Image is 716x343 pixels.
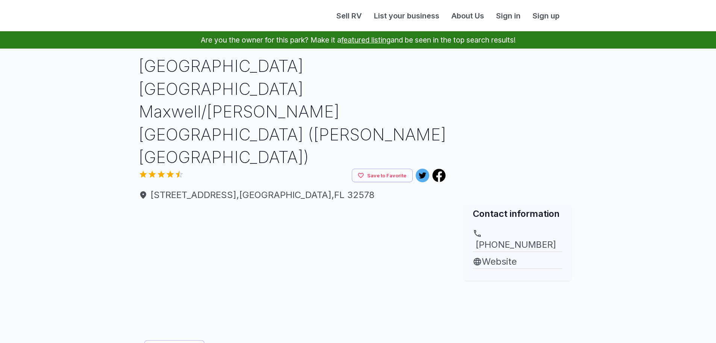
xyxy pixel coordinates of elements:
[139,188,446,202] span: [STREET_ADDRESS] , [GEOGRAPHIC_DATA] , FL 32578
[371,208,446,284] img: yH5BAEAAAAALAAAAAABAAEAAAIBRAA7
[473,207,562,220] h2: Contact information
[473,229,562,252] a: [PHONE_NUMBER]
[445,10,490,21] a: About Us
[473,255,562,268] a: Website
[293,208,369,284] img: yH5BAEAAAAALAAAAAABAAEAAAIBRAA7
[527,10,566,21] a: Sign up
[341,35,391,44] a: featured listing
[9,31,707,49] p: Are you the owner for this park? Make it a and be seen in the top search results!
[139,55,446,169] h1: [GEOGRAPHIC_DATA] [GEOGRAPHIC_DATA] Maxwell/[PERSON_NAME][GEOGRAPHIC_DATA] ([PERSON_NAME][GEOGRAP...
[139,188,446,202] a: [STREET_ADDRESS],[GEOGRAPHIC_DATA],FL 32578
[490,10,527,21] a: Sign in
[352,169,413,183] button: Save to Favorite
[330,10,368,21] a: Sell RV
[368,10,445,21] a: List your business
[455,73,580,198] img: Map for Military Park Mid Bay Shores Maxwell/Gunter Recreation Area (Maxwell AFB)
